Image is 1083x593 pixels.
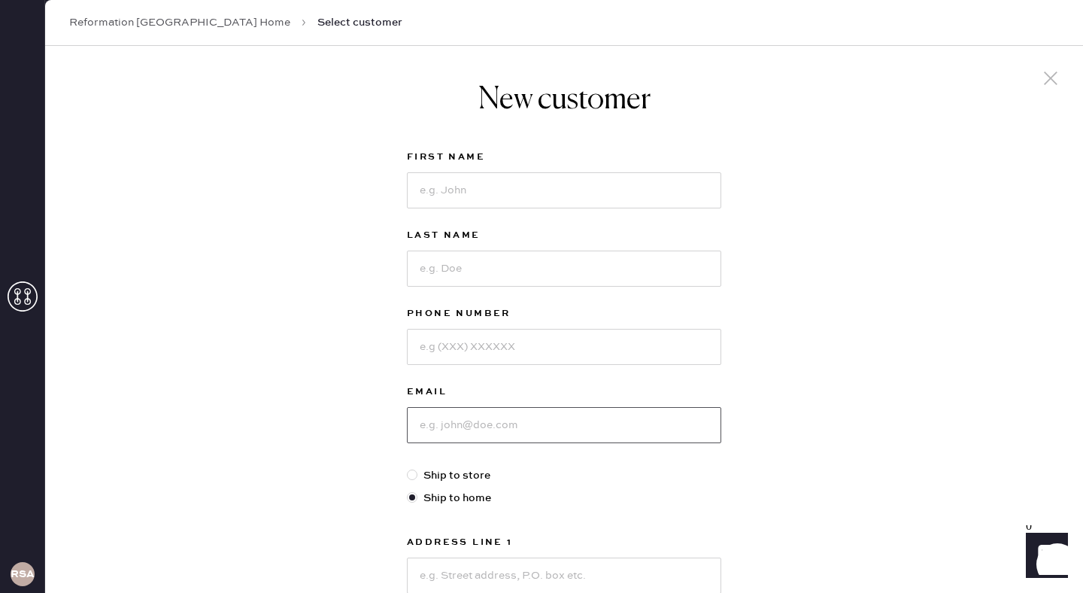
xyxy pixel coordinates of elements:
[407,383,721,401] label: Email
[407,82,721,118] h1: New customer
[407,251,721,287] input: e.g. Doe
[69,15,290,30] a: Reformation [GEOGRAPHIC_DATA] Home
[11,569,35,579] h3: RSA
[407,329,721,365] input: e.g (XXX) XXXXXX
[407,490,721,506] label: Ship to home
[1012,525,1076,590] iframe: Front Chat
[407,305,721,323] label: Phone Number
[407,467,721,484] label: Ship to store
[407,407,721,443] input: e.g. john@doe.com
[317,15,402,30] span: Select customer
[407,172,721,208] input: e.g. John
[407,227,721,245] label: Last Name
[407,148,721,166] label: First Name
[407,534,721,552] label: Address Line 1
